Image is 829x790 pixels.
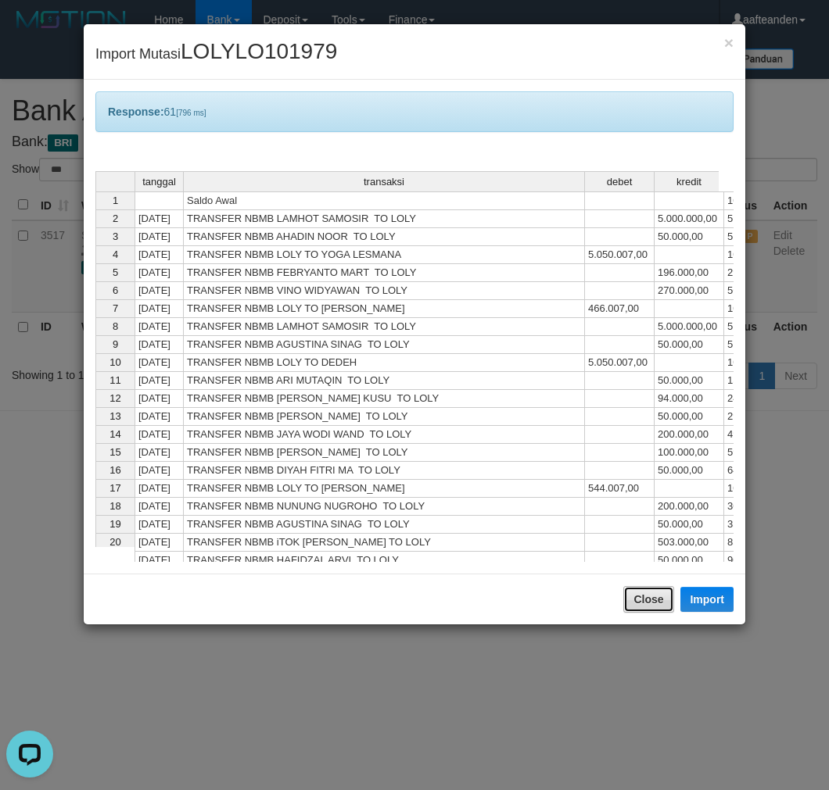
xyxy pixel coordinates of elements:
[95,46,337,62] span: Import Mutasi
[109,500,120,512] span: 18
[135,336,184,354] td: [DATE]
[585,246,655,264] td: 5.050.007,00
[135,390,184,408] td: [DATE]
[655,408,724,426] td: 50.000,00
[113,266,118,278] span: 5
[135,228,184,246] td: [DATE]
[724,34,734,52] span: ×
[135,534,184,552] td: [DATE]
[135,300,184,318] td: [DATE]
[135,246,184,264] td: [DATE]
[135,282,184,300] td: [DATE]
[724,318,788,336] td: 5.100.519,00
[184,300,585,318] td: TRANSFER NBMB LOLY TO [PERSON_NAME]
[184,498,585,516] td: TRANSFER NBMB NUNUNG NUGROHO TO LOLY
[184,552,585,570] td: TRANSFER NBMB HAFIDZAL ARVI TO LOLY
[724,462,788,480] td: 644.512,00
[109,446,120,458] span: 15
[724,264,788,282] td: 296.526,00
[135,444,184,462] td: [DATE]
[135,264,184,282] td: [DATE]
[184,426,585,444] td: TRANSFER NBMB JAYA WODI WAND TO LOLY
[724,210,788,228] td: 5.100.533,00
[655,336,724,354] td: 50.000,00
[184,264,585,282] td: TRANSFER NBMB FEBRYANTO MART TO LOLY
[135,498,184,516] td: [DATE]
[724,246,788,264] td: 100.526,00
[655,282,724,300] td: 270.000,00
[95,171,135,191] th: Select whole grid
[184,210,585,228] td: TRANSFER NBMB LAMHOT SAMOSIR TO LOLY
[109,428,120,440] span: 14
[184,336,585,354] td: TRANSFER NBMB AGUSTINA SINAG TO LOLY
[135,462,184,480] td: [DATE]
[724,552,788,570] td: 903.505,00
[113,248,118,260] span: 4
[607,177,633,188] span: debet
[135,354,184,372] td: [DATE]
[724,498,788,516] td: 300.505,00
[113,195,118,206] span: 1
[184,444,585,462] td: TRANSFER NBMB [PERSON_NAME] TO LOLY
[184,534,585,552] td: TRANSFER NBMB iTOK [PERSON_NAME] TO LOLY
[109,392,120,404] span: 12
[184,354,585,372] td: TRANSFER NBMB LOLY TO DEDEH
[655,372,724,390] td: 50.000,00
[184,390,585,408] td: TRANSFER NBMB [PERSON_NAME] KUSU TO LOLY
[135,516,184,534] td: [DATE]
[109,374,120,386] span: 11
[724,534,788,552] td: 853.505,00
[655,552,724,570] td: 50.000,00
[724,282,788,300] td: 566.526,00
[655,228,724,246] td: 50.000,00
[108,105,164,118] b: Response:
[724,480,788,498] td: 100.505,00
[623,586,673,613] button: Close
[113,320,118,332] span: 8
[113,338,118,350] span: 9
[95,91,734,132] div: 61
[724,300,788,318] td: 100.519,00
[184,372,585,390] td: TRANSFER NBMB ARI MUTAQIN TO LOLY
[364,177,404,188] span: transaksi
[135,318,184,336] td: [DATE]
[113,231,118,242] span: 3
[184,191,585,210] td: Saldo Awal
[113,284,118,296] span: 6
[724,516,788,534] td: 350.505,00
[135,210,184,228] td: [DATE]
[6,6,53,53] button: Open LiveChat chat widget
[585,300,655,318] td: 466.007,00
[724,390,788,408] td: 244.512,00
[184,462,585,480] td: TRANSFER NBMB DIYAH FITRI MA TO LOLY
[184,516,585,534] td: TRANSFER NBMB AGUSTINA SINAG TO LOLY
[184,228,585,246] td: TRANSFER NBMB AHADIN NOOR TO LOLY
[724,444,788,462] td: 594.512,00
[184,282,585,300] td: TRANSFER NBMB VINO WIDYAWAN TO LOLY
[181,39,337,63] span: LOLYLO101979
[655,444,724,462] td: 100.000,00
[724,354,788,372] td: 100.512,00
[655,426,724,444] td: 200.000,00
[676,177,702,188] span: kredit
[135,552,184,570] td: [DATE]
[176,109,206,117] span: [796 ms]
[109,536,120,548] span: 20
[109,518,120,530] span: 19
[724,191,788,210] td: 100.533,00
[109,464,120,476] span: 16
[655,534,724,552] td: 503.000,00
[655,516,724,534] td: 50.000,00
[655,498,724,516] td: 200.000,00
[655,462,724,480] td: 50.000,00
[724,372,788,390] td: 150.512,00
[113,213,118,224] span: 2
[184,408,585,426] td: TRANSFER NBMB [PERSON_NAME] TO LOLY
[135,480,184,498] td: [DATE]
[655,390,724,408] td: 94.000,00
[135,426,184,444] td: [DATE]
[135,408,184,426] td: [DATE]
[109,410,120,422] span: 13
[724,336,788,354] td: 5.150.519,00
[724,34,734,51] button: Close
